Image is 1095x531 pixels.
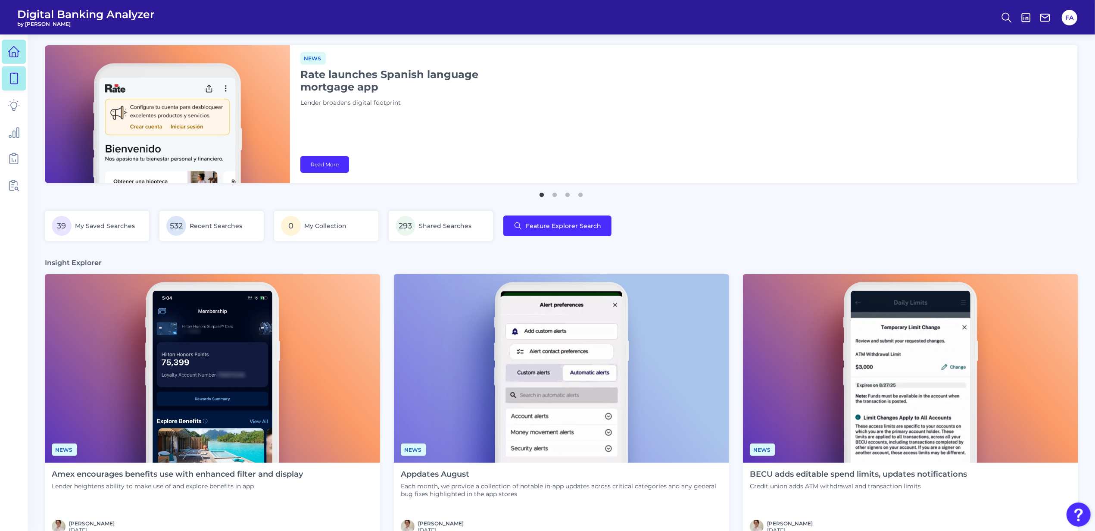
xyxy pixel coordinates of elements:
[401,482,722,498] p: Each month, we provide a collection of notable in-app updates across critical categories and any ...
[1067,503,1091,527] button: Open Resource Center
[304,222,346,230] span: My Collection
[750,445,775,453] a: News
[750,470,967,479] h4: BECU adds editable spend limits, updates notifications
[17,8,155,21] span: Digital Banking Analyzer
[419,222,471,230] span: Shared Searches
[52,482,303,490] p: Lender heightens ability to make use of and explore benefits in app
[300,52,326,65] span: News
[300,156,349,173] a: Read More
[743,274,1078,463] img: News - Phone (2).png
[45,45,290,183] img: bannerImg
[52,445,77,453] a: News
[551,188,559,197] button: 2
[300,68,516,93] h1: Rate launches Spanish language mortgage app
[1062,10,1077,25] button: FA
[503,216,611,236] button: Feature Explorer Search
[394,274,729,463] img: Appdates - Phone.png
[750,482,967,490] p: Credit union adds ATM withdrawal and transaction limits
[300,54,326,62] a: News
[750,444,775,456] span: News
[389,211,493,241] a: 293Shared Searches
[767,520,813,527] a: [PERSON_NAME]
[526,222,601,229] span: Feature Explorer Search
[45,211,149,241] a: 39My Saved Searches
[52,444,77,456] span: News
[577,188,585,197] button: 4
[75,222,135,230] span: My Saved Searches
[52,470,303,479] h4: Amex encourages benefits use with enhanced filter and display
[401,444,426,456] span: News
[401,445,426,453] a: News
[281,216,301,236] span: 0
[190,222,242,230] span: Recent Searches
[17,21,155,27] span: by [PERSON_NAME]
[159,211,264,241] a: 532Recent Searches
[69,520,115,527] a: [PERSON_NAME]
[274,211,378,241] a: 0My Collection
[396,216,415,236] span: 293
[538,188,546,197] button: 1
[166,216,186,236] span: 532
[564,188,572,197] button: 3
[401,470,722,479] h4: Appdates August
[418,520,464,527] a: [PERSON_NAME]
[45,258,102,267] h3: Insight Explorer
[52,216,72,236] span: 39
[300,98,516,108] p: Lender broadens digital footprint
[45,274,380,463] img: News - Phone (4).png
